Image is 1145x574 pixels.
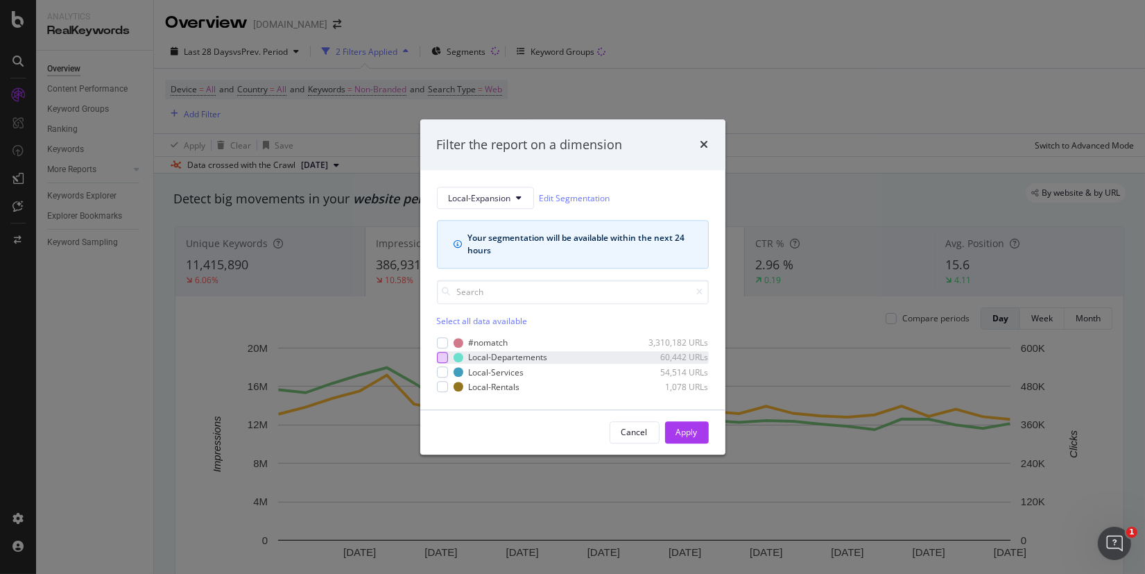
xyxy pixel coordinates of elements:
[641,352,709,364] div: 60,442 URLs
[700,136,709,154] div: times
[437,221,709,269] div: info banner
[1098,527,1131,560] iframe: Intercom live chat
[1126,527,1137,538] span: 1
[540,191,610,205] a: Edit Segmentation
[437,136,623,154] div: Filter the report on a dimension
[469,337,508,349] div: #nomatch
[437,280,709,305] input: Search
[610,421,660,444] button: Cancel
[449,192,511,204] span: Local-Expansion
[665,421,709,444] button: Apply
[437,187,534,210] button: Local-Expansion
[676,427,698,439] div: Apply
[469,381,520,393] div: Local-Rentals
[641,366,709,378] div: 54,514 URLs
[420,119,725,455] div: modal
[468,233,691,258] div: Your segmentation will be available within the next 24 hours
[469,366,524,378] div: Local-Services
[437,316,709,328] div: Select all data available
[621,427,648,439] div: Cancel
[641,337,709,349] div: 3,310,182 URLs
[469,352,548,364] div: Local-Departements
[641,381,709,393] div: 1,078 URLs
